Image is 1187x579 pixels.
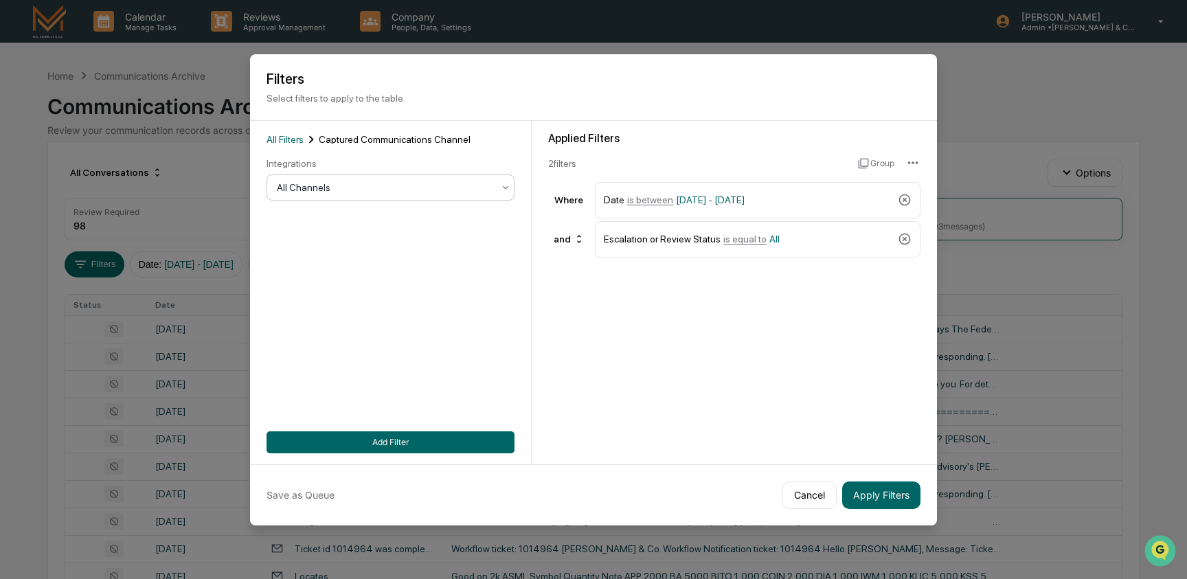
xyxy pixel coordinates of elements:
[319,134,471,145] span: Captured Communications Channel
[858,152,894,174] button: Group
[14,29,250,51] p: How can we help?
[548,228,590,250] div: and
[267,93,920,104] p: Select filters to apply to the table.
[137,233,166,243] span: Pylon
[234,109,250,126] button: Start new chat
[548,158,847,169] div: 2 filter s
[842,481,920,509] button: Apply Filters
[14,105,38,130] img: 1746055101610-c473b297-6a78-478c-a979-82029cc54cd1
[627,194,673,205] span: is between
[14,201,25,212] div: 🔎
[676,194,745,205] span: [DATE] - [DATE]
[267,481,335,509] button: Save as Queue
[769,234,780,245] span: All
[267,431,515,453] button: Add Filter
[267,158,515,169] div: Integrations
[94,168,176,192] a: 🗄️Attestations
[14,174,25,185] div: 🖐️
[604,188,892,212] div: Date
[604,227,892,251] div: Escalation or Review Status
[267,134,304,145] span: All Filters
[267,71,920,87] h2: Filters
[47,119,174,130] div: We're available if you need us!
[782,481,837,509] button: Cancel
[27,173,89,187] span: Preclearance
[548,194,589,205] div: Where
[8,168,94,192] a: 🖐️Preclearance
[27,199,87,213] span: Data Lookup
[548,132,920,145] div: Applied Filters
[47,105,225,119] div: Start new chat
[113,173,170,187] span: Attestations
[723,234,767,245] span: is equal to
[8,194,92,218] a: 🔎Data Lookup
[97,232,166,243] a: Powered byPylon
[1143,534,1180,571] iframe: Open customer support
[100,174,111,185] div: 🗄️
